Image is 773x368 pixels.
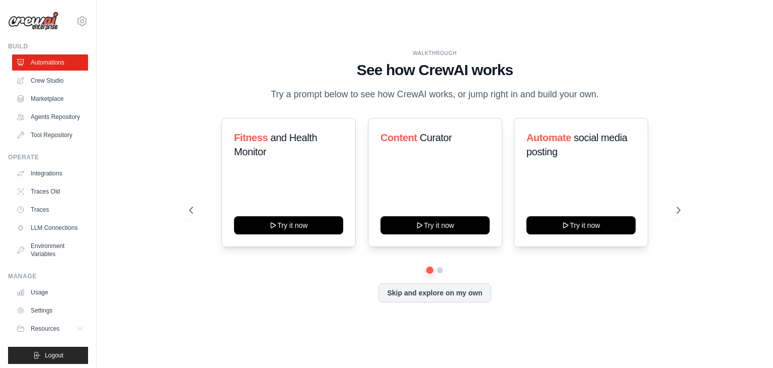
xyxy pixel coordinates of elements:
a: Tool Repository [12,127,88,143]
span: Curator [420,132,452,143]
a: LLM Connections [12,220,88,236]
a: Automations [12,54,88,71]
button: Try it now [526,216,636,234]
a: Crew Studio [12,73,88,89]
div: Build [8,42,88,50]
button: Logout [8,347,88,364]
button: Try it now [380,216,490,234]
p: Try a prompt below to see how CrewAI works, or jump right in and build your own. [266,87,604,102]
span: Fitness [234,132,268,143]
a: Marketplace [12,91,88,107]
span: Automate [526,132,571,143]
div: Operate [8,153,88,161]
a: Agents Repository [12,109,88,125]
a: Traces Old [12,183,88,200]
span: Content [380,132,417,143]
button: Try it now [234,216,343,234]
span: social media posting [526,132,628,157]
button: Resources [12,321,88,337]
button: Skip and explore on my own [378,283,491,302]
div: Manage [8,272,88,280]
img: Logo [8,12,58,31]
a: Settings [12,302,88,319]
div: WALKTHROUGH [189,49,680,57]
a: Environment Variables [12,238,88,262]
a: Traces [12,202,88,218]
span: Resources [31,325,59,333]
h1: See how CrewAI works [189,61,680,79]
span: and Health Monitor [234,132,317,157]
a: Integrations [12,165,88,181]
a: Usage [12,284,88,300]
span: Logout [45,351,63,359]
